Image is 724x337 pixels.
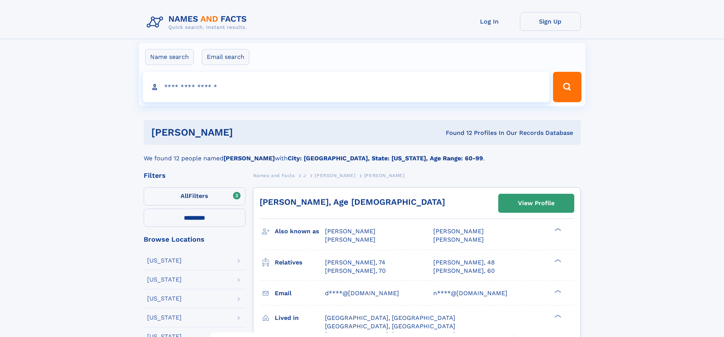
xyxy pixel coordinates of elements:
[325,258,385,267] a: [PERSON_NAME], 74
[260,197,445,207] a: [PERSON_NAME], Age [DEMOGRAPHIC_DATA]
[364,173,405,178] span: [PERSON_NAME]
[553,72,581,102] button: Search Button
[275,287,325,300] h3: Email
[325,323,455,330] span: [GEOGRAPHIC_DATA], [GEOGRAPHIC_DATA]
[144,187,246,206] label: Filters
[147,296,182,302] div: [US_STATE]
[147,277,182,283] div: [US_STATE]
[553,313,562,318] div: ❯
[303,171,306,180] a: J
[303,173,306,178] span: J
[433,258,495,267] a: [PERSON_NAME], 48
[144,172,246,179] div: Filters
[325,267,386,275] a: [PERSON_NAME], 70
[553,258,562,263] div: ❯
[325,228,375,235] span: [PERSON_NAME]
[275,225,325,238] h3: Also known as
[288,155,483,162] b: City: [GEOGRAPHIC_DATA], State: [US_STATE], Age Range: 60-99
[275,256,325,269] h3: Relatives
[553,289,562,294] div: ❯
[223,155,275,162] b: [PERSON_NAME]
[433,267,495,275] a: [PERSON_NAME], 60
[144,12,253,33] img: Logo Names and Facts
[433,228,484,235] span: [PERSON_NAME]
[325,236,375,243] span: [PERSON_NAME]
[253,171,295,180] a: Names and Facts
[315,173,355,178] span: [PERSON_NAME]
[325,314,455,321] span: [GEOGRAPHIC_DATA], [GEOGRAPHIC_DATA]
[147,258,182,264] div: [US_STATE]
[144,236,246,243] div: Browse Locations
[433,236,484,243] span: [PERSON_NAME]
[275,312,325,324] h3: Lived in
[151,128,339,137] h1: [PERSON_NAME]
[202,49,249,65] label: Email search
[553,227,562,232] div: ❯
[518,195,554,212] div: View Profile
[499,194,574,212] a: View Profile
[459,12,520,31] a: Log In
[147,315,182,321] div: [US_STATE]
[315,171,355,180] a: [PERSON_NAME]
[181,192,189,199] span: All
[145,49,194,65] label: Name search
[144,145,581,163] div: We found 12 people named with .
[339,129,573,137] div: Found 12 Profiles In Our Records Database
[143,72,550,102] input: search input
[520,12,581,31] a: Sign Up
